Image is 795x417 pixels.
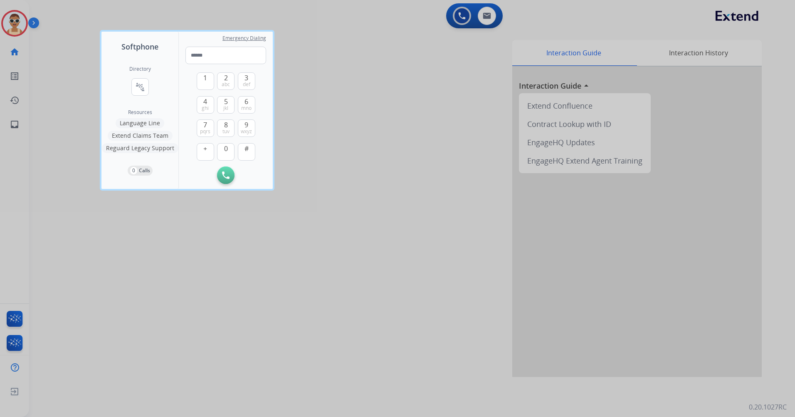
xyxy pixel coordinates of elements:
span: 4 [203,97,207,107]
button: + [197,143,214,161]
button: Extend Claims Team [108,131,173,141]
span: Emergency Dialing [222,35,266,42]
p: 0.20.1027RC [749,402,787,412]
button: 7pqrs [197,119,214,137]
button: 9wxyz [238,119,255,137]
span: Resources [128,109,152,116]
span: tuv [222,128,230,135]
img: call-button [222,171,230,179]
button: 0 [217,143,235,161]
button: 2abc [217,72,235,90]
span: 9 [244,120,248,130]
span: wxyz [241,128,252,135]
button: 3def [238,72,255,90]
button: Language Line [116,118,164,128]
button: # [238,143,255,161]
span: 6 [244,97,248,107]
button: 1 [197,72,214,90]
span: 7 [203,120,207,130]
span: def [243,81,250,88]
span: # [244,144,249,154]
p: 0 [130,167,137,174]
span: + [203,144,207,154]
button: Reguard Legacy Support [102,143,178,153]
button: 4ghi [197,96,214,114]
span: pqrs [200,128,210,135]
span: 0 [224,144,228,154]
span: ghi [202,105,209,112]
span: jkl [223,105,228,112]
h2: Directory [129,66,151,72]
span: 2 [224,73,228,83]
span: abc [222,81,230,88]
span: 3 [244,73,248,83]
span: 5 [224,97,228,107]
span: 8 [224,120,228,130]
span: Softphone [121,41,158,52]
span: 1 [203,73,207,83]
span: mno [241,105,252,112]
p: Calls [139,167,150,174]
button: 0Calls [128,166,153,176]
button: 8tuv [217,119,235,137]
button: 6mno [238,96,255,114]
mat-icon: connect_without_contact [135,82,145,92]
button: 5jkl [217,96,235,114]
